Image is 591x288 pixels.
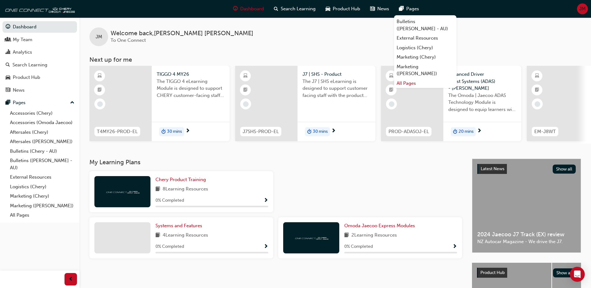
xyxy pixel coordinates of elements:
[394,2,424,15] a: pages-iconPages
[7,201,77,211] a: Marketing ([PERSON_NAME])
[535,101,540,107] span: learningRecordVerb_NONE-icon
[274,5,278,13] span: search-icon
[97,128,138,135] span: T4MY26-PROD-EL
[7,146,77,156] a: Bulletins (Chery - AU)
[389,72,393,80] span: learningResourceType_ELEARNING-icon
[326,5,330,13] span: car-icon
[453,128,457,136] span: duration-icon
[477,231,576,238] span: 2024 Jaecoo J7 Track (EX) review
[7,172,77,182] a: External Resources
[477,238,576,245] span: NZ Autocar Magazine - We drive the J7.
[7,137,77,146] a: Aftersales ([PERSON_NAME])
[321,2,365,15] a: car-iconProduct Hub
[7,127,77,137] a: Aftersales (Chery)
[185,128,190,134] span: next-icon
[303,78,370,99] span: The J7 | SHS eLearning is designed to support customer facing staff with the product and sales in...
[240,5,264,12] span: Dashboard
[2,97,77,108] button: Pages
[452,244,457,250] span: Show Progress
[389,101,394,107] span: learningRecordVerb_NONE-icon
[394,43,456,53] a: Logistics (Chery)
[3,2,75,15] img: oneconnect
[6,37,10,43] span: people-icon
[155,185,160,193] span: book-icon
[535,72,539,80] span: learningResourceType_ELEARNING-icon
[394,33,456,43] a: External Resources
[381,66,521,141] a: PROD-ADASOJ-ELAdvanced Driver Assist Systems (ADAS) - [PERSON_NAME]The Omoda | Jaecoo ADAS Techno...
[111,37,146,43] span: To One Connect
[155,232,160,239] span: book-icon
[344,243,373,250] span: 0 % Completed
[331,128,336,134] span: next-icon
[344,232,349,239] span: book-icon
[399,5,404,13] span: pages-icon
[269,2,321,15] a: search-iconSearch Learning
[155,197,184,204] span: 0 % Completed
[6,50,10,55] span: chart-icon
[98,86,102,94] span: booktick-icon
[534,128,556,135] span: EM-J8WT
[163,232,208,239] span: 4 Learning Resources
[452,243,457,251] button: Show Progress
[394,79,456,88] a: All Pages
[228,2,269,15] a: guage-iconDashboard
[294,235,328,241] img: oneconnect
[161,128,166,136] span: duration-icon
[98,72,102,80] span: learningResourceType_ELEARNING-icon
[155,176,208,183] a: Chery Product Training
[535,86,539,94] span: booktick-icon
[2,34,77,46] a: My Team
[7,191,77,201] a: Marketing (Chery)
[13,74,40,81] div: Product Hub
[448,92,516,113] span: The Omoda | Jaecoo ADAS Technology Module is designed to equip learners with essential knowledge ...
[6,88,10,93] span: news-icon
[2,20,77,97] button: DashboardMy TeamAnalyticsSearch LearningProduct HubNews
[155,243,184,250] span: 0 % Completed
[13,36,32,43] div: My Team
[394,62,456,79] a: Marketing ([PERSON_NAME])
[233,5,238,13] span: guage-icon
[344,223,415,228] span: Omoda Jaecoo Express Modules
[480,270,505,275] span: Product Hub
[313,128,328,135] span: 30 mins
[167,128,182,135] span: 30 mins
[477,268,576,278] a: Product HubShow all
[481,166,504,171] span: Latest News
[264,197,268,204] button: Show Progress
[2,84,77,96] a: News
[157,78,225,99] span: The TIGGO 4 eLearning Module is designed to support CHERY customer-facing staff with the product ...
[111,30,253,37] span: Welcome back , [PERSON_NAME] [PERSON_NAME]
[97,101,103,107] span: learningRecordVerb_NONE-icon
[579,5,586,12] span: JM
[477,164,576,174] a: Latest NewsShow all
[377,5,389,12] span: News
[2,46,77,58] a: Analytics
[2,59,77,71] a: Search Learning
[96,33,102,41] span: JM
[406,5,419,12] span: Pages
[459,128,474,135] span: 20 mins
[333,5,360,12] span: Product Hub
[472,159,581,253] a: Latest NewsShow all2024 Jaecoo J7 Track (EX) reviewNZ Autocar Magazine - We drive the J7.
[570,267,585,282] div: Open Intercom Messenger
[448,71,516,92] span: Advanced Driver Assist Systems (ADAS) - [PERSON_NAME]
[394,52,456,62] a: Marketing (Chery)
[7,182,77,192] a: Logistics (Chery)
[264,244,268,250] span: Show Progress
[89,66,230,141] a: T4MY26-PROD-ELTIGGO 4 MY26The TIGGO 4 eLearning Module is designed to support CHERY customer-faci...
[370,5,375,13] span: news-icon
[13,87,25,94] div: News
[553,268,576,277] button: Show all
[281,5,316,12] span: Search Learning
[6,62,10,68] span: search-icon
[264,198,268,204] span: Show Progress
[389,86,393,94] span: booktick-icon
[344,222,417,229] a: Omoda Jaecoo Express Modules
[12,61,47,69] div: Search Learning
[79,56,591,63] h3: Next up for me
[388,128,429,135] span: PROD-ADASOJ-EL
[2,21,77,33] a: Dashboard
[394,17,456,33] a: Bulletins ([PERSON_NAME] - AU)
[243,128,279,135] span: J7SHS-PROD-EL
